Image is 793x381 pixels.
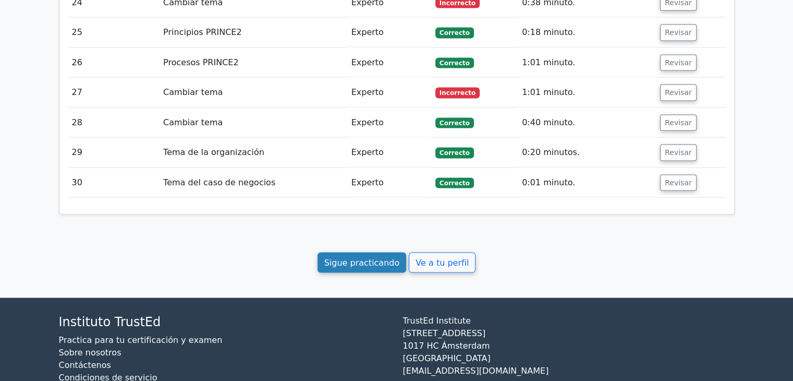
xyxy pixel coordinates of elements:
[403,328,486,338] font: [STREET_ADDRESS]
[416,258,469,268] font: Ve a tu perfil
[665,178,692,187] font: Revisar
[522,27,575,37] font: 0:18 minuto.
[403,341,490,351] font: 1017 HC Ámsterdam
[660,85,697,101] button: Revisar
[351,147,384,157] font: Experto
[660,175,697,192] button: Revisar
[72,57,82,67] font: 26
[665,89,692,97] font: Revisar
[665,58,692,67] font: Revisar
[59,348,121,358] a: Sobre nosotros
[522,177,575,187] font: 0:01 minuto.
[351,87,384,97] font: Experto
[163,147,264,157] font: Tema de la organización
[59,335,223,345] a: Practica para tu certificación y examen
[72,177,82,187] font: 30
[163,117,223,127] font: Cambiar tema
[660,25,697,41] button: Revisar
[440,120,470,127] font: Correcto
[660,115,697,132] button: Revisar
[440,59,470,67] font: Correcto
[59,315,161,329] font: Instituto TrustEd
[351,117,384,127] font: Experto
[665,149,692,157] font: Revisar
[351,57,384,67] font: Experto
[72,117,82,127] font: 28
[403,366,549,376] font: [EMAIL_ADDRESS][DOMAIN_NAME]
[403,353,491,363] font: [GEOGRAPHIC_DATA]
[163,177,275,187] font: Tema del caso de negocios
[72,147,82,157] font: 29
[351,177,384,187] font: Experto
[440,89,475,97] font: Incorrecto
[522,147,580,157] font: 0:20 minutos.
[665,29,692,37] font: Revisar
[665,118,692,127] font: Revisar
[163,87,223,97] font: Cambiar tema
[409,253,475,273] a: Ve a tu perfil
[660,55,697,72] button: Revisar
[324,258,400,268] font: Sigue practicando
[163,27,242,37] font: Principios PRINCE2
[522,87,575,97] font: 1:01 minuto.
[59,360,111,370] a: Contáctenos
[72,27,82,37] font: 25
[660,145,697,161] button: Revisar
[522,57,575,67] font: 1:01 minuto.
[522,117,575,127] font: 0:40 minuto.
[163,57,238,67] font: Procesos PRINCE2
[72,87,82,97] font: 27
[440,180,470,187] font: Correcto
[403,316,471,326] font: TrustEd Institute
[351,27,384,37] font: Experto
[318,253,407,273] a: Sigue practicando
[440,29,470,37] font: Correcto
[440,149,470,157] font: Correcto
